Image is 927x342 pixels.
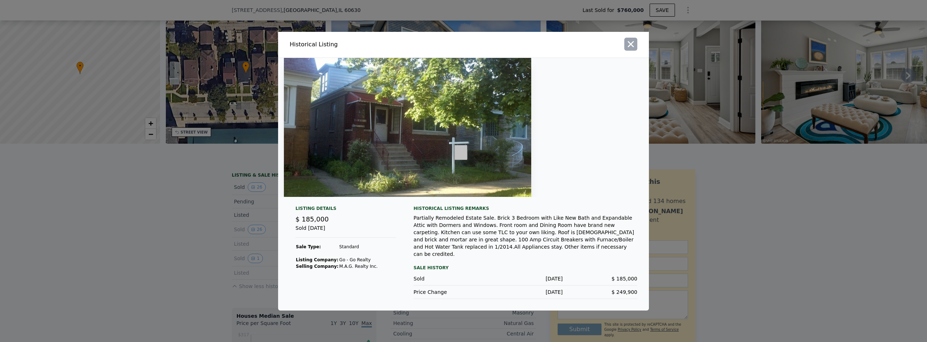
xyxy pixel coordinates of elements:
div: Sold [414,275,488,282]
div: Historical Listing remarks [414,206,637,211]
div: Partially Remodeled Estate Sale. Brick 3 Bedroom with Like New Bath and Expandable Attic with Dor... [414,214,637,258]
div: Sale History [414,263,637,272]
div: Historical Listing [290,40,461,49]
td: Standard [339,244,378,250]
span: $ 185,000 [295,215,329,223]
td: Go - Go Realty [339,257,378,263]
div: [DATE] [488,275,563,282]
img: Property Img [284,58,531,197]
strong: Selling Company: [296,264,339,269]
td: M.A.G. Realty Inc. [339,263,378,270]
strong: Sale Type: [296,244,321,249]
div: Sold [DATE] [295,224,396,238]
div: Listing Details [295,206,396,214]
span: $ 185,000 [612,276,637,282]
strong: Listing Company: [296,257,338,262]
span: $ 249,900 [612,289,637,295]
div: [DATE] [488,288,563,296]
div: Price Change [414,288,488,296]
